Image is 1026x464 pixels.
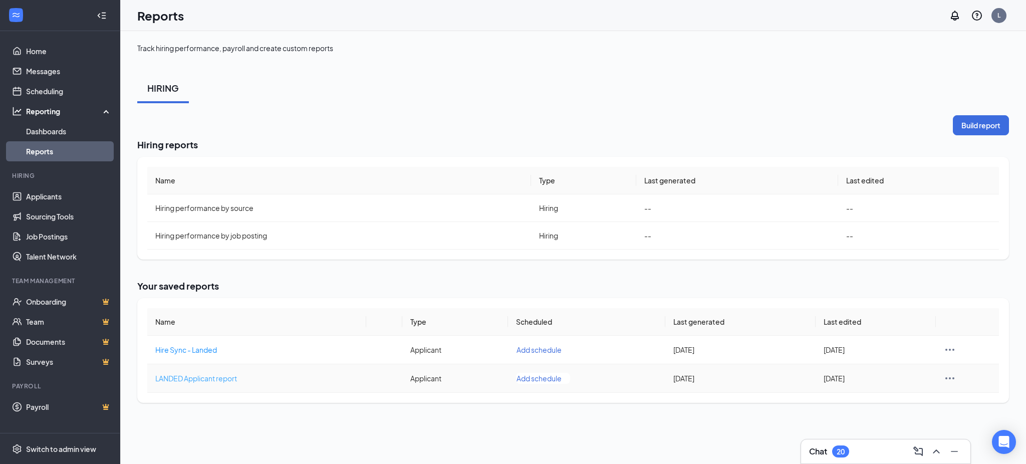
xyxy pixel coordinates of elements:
svg: ComposeMessage [912,445,924,457]
svg: Analysis [12,106,22,116]
span: Hire Sync - Landed [155,345,217,354]
th: Last generated [636,167,838,194]
span: Hiring performance by job posting [155,231,267,240]
td: [DATE] [816,336,936,364]
th: Name [147,308,366,336]
a: TeamCrown [26,312,112,332]
svg: ChevronUp [930,445,942,457]
td: [DATE] [816,364,936,393]
th: Type [531,167,636,194]
a: Applicants [26,186,112,206]
button: Build report [953,115,1009,135]
div: L [997,11,1000,20]
a: Hire Sync - Landed [155,344,331,355]
div: Track hiring performance, payroll and create custom reports [137,43,333,53]
svg: Settings [12,444,22,454]
a: LANDED Applicant report [155,373,331,384]
svg: QuestionInfo [971,10,983,22]
td: -- [838,222,999,250]
a: DocumentsCrown [26,332,112,352]
th: Scheduled [508,308,665,336]
svg: Collapse [97,11,107,21]
th: Last edited [816,308,936,336]
a: OnboardingCrown [26,292,112,312]
div: Switch to admin view [26,444,96,454]
h1: Reports [137,7,184,24]
svg: Notifications [949,10,961,22]
div: Open Intercom Messenger [992,430,1016,454]
button: ComposeMessage [910,443,926,459]
td: -- [636,194,838,222]
td: Hiring [531,194,636,222]
svg: Ellipses [944,372,956,384]
th: Last generated [665,308,816,336]
a: Dashboards [26,121,112,141]
div: HIRING [147,82,179,94]
h2: Your saved reports [137,280,1009,292]
h2: Hiring reports [137,138,1009,151]
a: Sourcing Tools [26,206,112,226]
div: Reporting [26,106,112,116]
button: Add schedule [516,344,570,355]
a: PayrollCrown [26,397,112,417]
td: -- [636,222,838,250]
a: Job Postings [26,226,112,247]
div: Payroll [12,382,110,390]
a: Messages [26,61,112,81]
a: SurveysCrown [26,352,112,372]
h3: Chat [809,446,827,457]
button: Add schedule [516,373,570,384]
span: LANDED Applicant report [155,374,237,383]
button: ChevronUp [928,443,944,459]
div: Hiring [12,171,110,180]
td: [DATE] [665,336,816,364]
td: Hiring [531,222,636,250]
td: Applicant [402,364,508,393]
a: Reports [26,141,112,161]
svg: WorkstreamLogo [11,10,21,20]
td: -- [838,194,999,222]
svg: Minimize [948,445,960,457]
th: Last edited [838,167,999,194]
button: Minimize [946,443,962,459]
div: 20 [837,447,845,456]
span: Hiring performance by source [155,203,253,212]
th: Type [402,308,508,336]
div: Team Management [12,277,110,285]
td: [DATE] [665,364,816,393]
svg: Ellipses [944,344,956,356]
th: Name [147,167,531,194]
td: Applicant [402,336,508,364]
a: Home [26,41,112,61]
a: Talent Network [26,247,112,267]
a: Scheduling [26,81,112,101]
